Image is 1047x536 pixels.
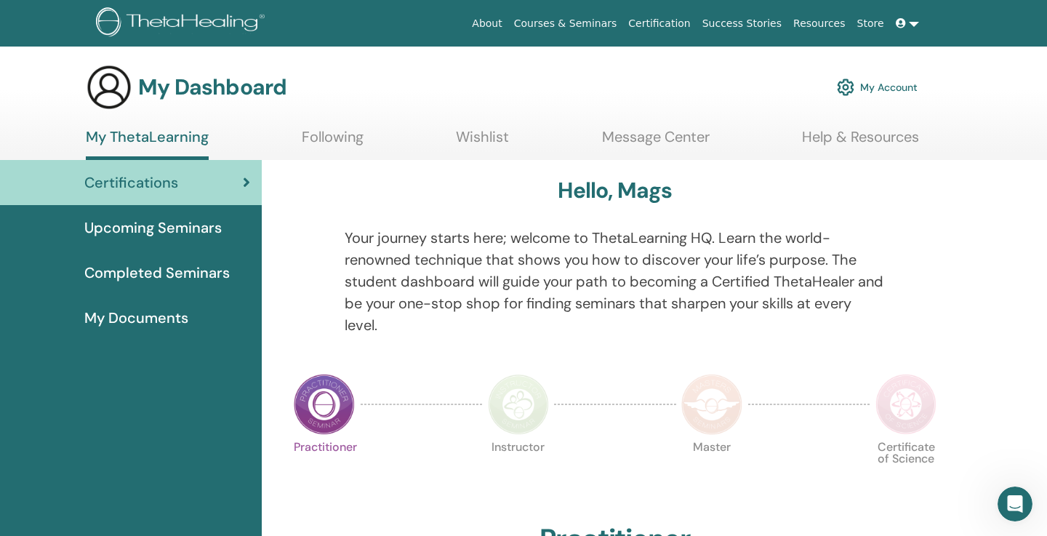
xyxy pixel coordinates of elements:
a: Store [851,10,890,37]
a: Message Center [602,128,710,156]
a: My Account [837,71,918,103]
a: Certification [622,10,696,37]
a: Following [302,128,364,156]
a: Success Stories [697,10,787,37]
img: Master [681,374,742,435]
p: Practitioner [294,441,355,503]
img: logo.png [96,7,270,40]
h3: Hello, Mags [558,177,672,204]
a: Courses & Seminars [508,10,623,37]
p: Certificate of Science [875,441,936,503]
img: cog.svg [837,75,854,100]
p: Your journey starts here; welcome to ThetaLearning HQ. Learn the world-renowned technique that sh... [345,227,886,336]
p: Instructor [488,441,549,503]
h3: My Dashboard [138,74,286,100]
img: Practitioner [294,374,355,435]
img: Certificate of Science [875,374,936,435]
iframe: Intercom live chat [998,487,1032,521]
img: generic-user-icon.jpg [86,64,132,111]
img: Instructor [488,374,549,435]
span: Upcoming Seminars [84,217,222,239]
a: Wishlist [456,128,509,156]
a: Resources [787,10,851,37]
a: Help & Resources [802,128,919,156]
span: My Documents [84,307,188,329]
p: Master [681,441,742,503]
a: About [466,10,508,37]
span: Certifications [84,172,178,193]
a: My ThetaLearning [86,128,209,160]
span: Completed Seminars [84,262,230,284]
